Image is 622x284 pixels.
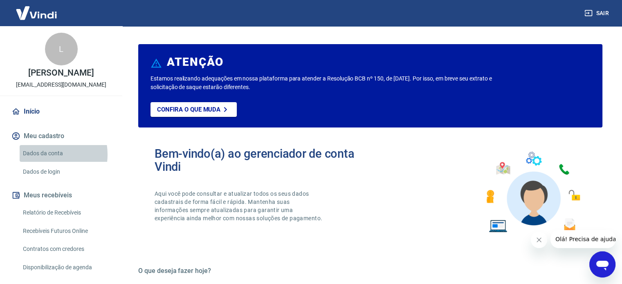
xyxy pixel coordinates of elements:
[150,74,502,92] p: Estamos realizando adequações em nossa plataforma para atender a Resolução BCB nº 150, de [DATE]....
[20,259,112,276] a: Disponibilização de agenda
[10,103,112,121] a: Início
[550,230,615,248] iframe: Mensagem da empresa
[531,232,547,248] iframe: Fechar mensagem
[155,147,371,173] h2: Bem-vindo(a) ao gerenciador de conta Vindi
[583,6,612,21] button: Sair
[28,69,94,77] p: [PERSON_NAME]
[10,186,112,204] button: Meus recebíveis
[20,223,112,239] a: Recebíveis Futuros Online
[167,58,224,66] h6: ATENÇÃO
[20,163,112,180] a: Dados de login
[155,190,324,222] p: Aqui você pode consultar e atualizar todos os seus dados cadastrais de forma fácil e rápida. Mant...
[157,106,220,113] p: Confira o que muda
[589,251,615,277] iframe: Botão para abrir a janela de mensagens
[20,145,112,162] a: Dados da conta
[150,102,237,117] a: Confira o que muda
[5,6,69,12] span: Olá! Precisa de ajuda?
[138,267,602,275] h5: O que deseja fazer hoje?
[479,147,586,237] img: Imagem de um avatar masculino com diversos icones exemplificando as funcionalidades do gerenciado...
[10,0,63,25] img: Vindi
[45,33,78,65] div: L
[16,81,106,89] p: [EMAIL_ADDRESS][DOMAIN_NAME]
[10,127,112,145] button: Meu cadastro
[20,241,112,257] a: Contratos com credores
[20,204,112,221] a: Relatório de Recebíveis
